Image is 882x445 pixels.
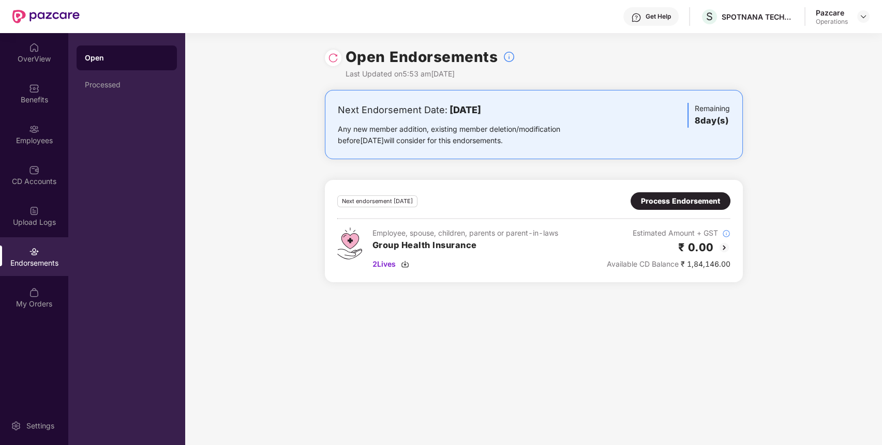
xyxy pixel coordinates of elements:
[503,51,515,63] img: svg+xml;base64,PHN2ZyBpZD0iSW5mb18tXzMyeDMyIiBkYXRhLW5hbWU9IkluZm8gLSAzMngzMiIgeG1sbnM9Imh0dHA6Ly...
[337,227,362,259] img: svg+xml;base64,PHN2ZyB4bWxucz0iaHR0cDovL3d3dy53My5vcmcvMjAwMC9zdmciIHdpZHRoPSI0Ny43MTQiIGhlaWdodD...
[450,104,481,115] b: [DATE]
[29,83,39,94] img: svg+xml;base64,PHN2ZyBpZD0iQmVuZWZpdHMiIHhtbG5zPSJodHRwOi8vd3d3LnczLm9yZy8yMDAwL3N2ZyIgd2lkdGg9Ij...
[687,103,730,128] div: Remaining
[722,229,730,238] img: svg+xml;base64,PHN2ZyBpZD0iSW5mb18tXzMyeDMyIiBkYXRhLW5hbWU9IkluZm8gLSAzMngzMiIgeG1sbnM9Imh0dHA6Ly...
[816,8,848,18] div: Pazcare
[372,258,396,270] span: 2 Lives
[23,421,57,431] div: Settings
[29,165,39,175] img: svg+xml;base64,PHN2ZyBpZD0iQ0RfQWNjb3VudHMiIGRhdGEtbmFtZT0iQ0QgQWNjb3VudHMiIHhtbG5zPSJodHRwOi8vd3...
[85,53,169,63] div: Open
[29,124,39,134] img: svg+xml;base64,PHN2ZyBpZD0iRW1wbG95ZWVzIiB4bWxucz0iaHR0cDovL3d3dy53My5vcmcvMjAwMC9zdmciIHdpZHRoPS...
[678,239,714,256] h2: ₹ 0.00
[607,258,730,270] div: ₹ 1,84,146.00
[646,12,671,21] div: Get Help
[372,227,558,239] div: Employee, spouse, children, parents or parent-in-laws
[11,421,21,431] img: svg+xml;base64,PHN2ZyBpZD0iU2V0dGluZy0yMHgyMCIgeG1sbnM9Imh0dHA6Ly93d3cudzMub3JnLzIwMDAvc3ZnIiB3aW...
[338,124,593,146] div: Any new member addition, existing member deletion/modification before [DATE] will consider for th...
[718,241,730,254] img: svg+xml;base64,PHN2ZyBpZD0iQmFjay0yMHgyMCIgeG1sbnM9Imh0dHA6Ly93d3cudzMub3JnLzIwMDAvc3ZnIiB3aWR0aD...
[29,42,39,53] img: svg+xml;base64,PHN2ZyBpZD0iSG9tZSIgeG1sbnM9Imh0dHA6Ly93d3cudzMub3JnLzIwMDAvc3ZnIiB3aWR0aD0iMjAiIG...
[338,103,593,117] div: Next Endorsement Date:
[346,45,498,68] h1: Open Endorsements
[706,10,713,23] span: S
[641,195,720,207] div: Process Endorsement
[631,12,641,23] img: svg+xml;base64,PHN2ZyBpZD0iSGVscC0zMngzMiIgeG1sbnM9Imh0dHA6Ly93d3cudzMub3JnLzIwMDAvc3ZnIiB3aWR0aD...
[29,206,39,216] img: svg+xml;base64,PHN2ZyBpZD0iVXBsb2FkX0xvZ3MiIGRhdGEtbmFtZT0iVXBsb2FkIExvZ3MiIHhtbG5zPSJodHRwOi8vd3...
[372,239,558,252] h3: Group Health Insurance
[85,81,169,89] div: Processed
[29,247,39,257] img: svg+xml;base64,PHN2ZyBpZD0iRW5kb3JzZW1lbnRzIiB4bWxucz0iaHR0cDovL3d3dy53My5vcmcvMjAwMC9zdmciIHdpZH...
[328,53,338,63] img: svg+xml;base64,PHN2ZyBpZD0iUmVsb2FkLTMyeDMyIiB4bWxucz0iaHR0cDovL3d3dy53My5vcmcvMjAwMC9zdmciIHdpZH...
[607,259,679,268] span: Available CD Balance
[12,10,80,23] img: New Pazcare Logo
[607,227,730,239] div: Estimated Amount + GST
[816,18,848,26] div: Operations
[346,68,516,80] div: Last Updated on 5:53 am[DATE]
[859,12,868,21] img: svg+xml;base64,PHN2ZyBpZD0iRHJvcGRvd24tMzJ4MzIiIHhtbG5zPSJodHRwOi8vd3d3LnczLm9yZy8yMDAwL3N2ZyIgd2...
[401,260,409,268] img: svg+xml;base64,PHN2ZyBpZD0iRG93bmxvYWQtMzJ4MzIiIHhtbG5zPSJodHRwOi8vd3d3LnczLm9yZy8yMDAwL3N2ZyIgd2...
[337,195,417,207] div: Next endorsement [DATE]
[29,287,39,298] img: svg+xml;base64,PHN2ZyBpZD0iTXlfT3JkZXJzIiBkYXRhLW5hbWU9Ik15IE9yZGVycyIgeG1sbnM9Imh0dHA6Ly93d3cudz...
[722,12,794,22] div: SPOTNANA TECHNOLOGY PRIVATE LIMITED
[695,114,730,128] h3: 8 day(s)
